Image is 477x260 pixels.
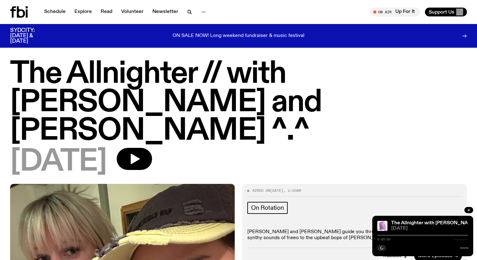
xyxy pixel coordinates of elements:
a: On Rotation [247,202,288,214]
h3: SYDCITY: [DATE] & [DATE] [10,28,50,44]
span: , 1:00am [283,188,301,193]
p: ON SALE NOW! Long weekend fundraiser & music festival [173,33,304,39]
span: On Rotation [251,204,284,211]
p: [PERSON_NAME] and [PERSON_NAME] guide you through your morning as we drift from the synthy sounds... [247,229,462,241]
span: [DATE] [270,188,283,193]
span: [DATE] [391,226,468,231]
a: Read [97,8,116,16]
a: Volunteer [117,8,147,16]
span: Support Us [429,9,454,15]
button: On AirUp For It [370,8,420,16]
span: 0:00:00 [377,238,391,241]
a: Explore [71,8,96,16]
h1: The Allnighter // with [PERSON_NAME] and [PERSON_NAME] ^.^ [10,60,467,145]
a: Newsletter [149,8,182,16]
span: Aired on [252,188,270,193]
a: Schedule [40,8,69,16]
img: An animated image of a pink squid named pearl from Nemo. [377,221,387,231]
span: -:--:-- [455,238,468,241]
button: Support Us [425,8,467,16]
span: [DATE] [10,148,107,176]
